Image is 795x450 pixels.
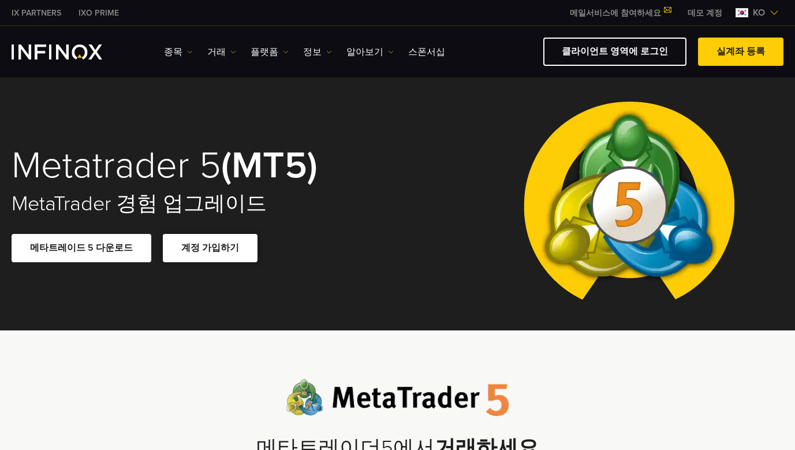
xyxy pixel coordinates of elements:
a: 종목 [164,45,193,59]
img: Meta Trader 5 [514,77,744,330]
a: 메일서비스에 참여하세요 [561,8,679,18]
strong: (MT5) [221,143,318,188]
a: INFINOX MENU [679,7,731,19]
a: INFINOX [3,7,70,19]
a: 거래 [207,45,236,59]
h1: Metatrader 5 [12,146,382,185]
a: 알아보기 [346,45,394,59]
a: INFINOX Logo [12,44,129,59]
a: INFINOX [70,7,128,19]
a: 실계좌 등록 [698,38,783,66]
a: 스폰서십 [408,45,445,59]
span: ko [748,6,770,20]
a: 계정 가입하기 [163,234,257,262]
a: 정보 [303,45,332,59]
img: Meta Trader 5 logo [286,379,509,416]
h2: MetaTrader 경험 업그레이드 [12,191,382,217]
a: 클라이언트 영역에 로그인 [543,38,686,66]
a: 메타트레이드 5 다운로드 [12,234,151,262]
a: 플랫폼 [251,45,289,59]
